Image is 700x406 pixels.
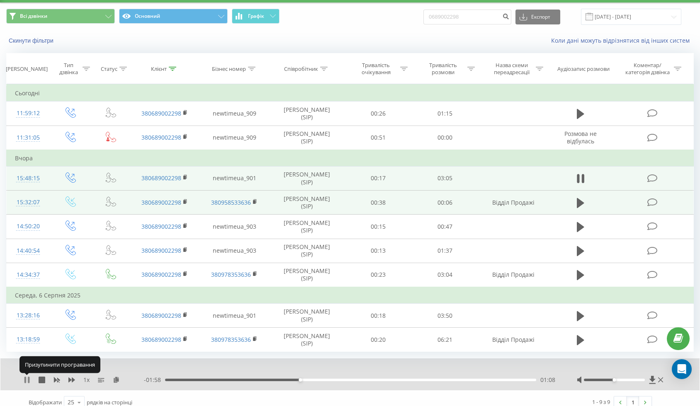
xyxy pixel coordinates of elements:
[15,331,41,348] div: 13:18:59
[211,198,251,206] a: 380958533636
[83,376,90,384] span: 1 x
[141,222,181,230] a: 380689002298
[151,65,167,72] div: Клієнт
[412,239,479,263] td: 01:37
[7,150,694,167] td: Вчора
[412,304,479,328] td: 03:50
[270,215,345,239] td: [PERSON_NAME] (SIP)
[15,130,41,146] div: 11:31:05
[141,133,181,141] a: 380689002298
[515,10,560,24] button: Експорт
[87,399,132,406] span: рядків на сторінці
[412,263,479,287] td: 03:04
[141,312,181,319] a: 380689002298
[15,307,41,324] div: 13:28:16
[20,13,47,19] span: Всі дзвінки
[345,263,412,287] td: 00:23
[101,65,117,72] div: Статус
[270,191,345,215] td: [PERSON_NAME] (SIP)
[412,166,479,190] td: 03:05
[15,243,41,259] div: 14:40:54
[672,359,692,379] div: Open Intercom Messenger
[479,328,548,352] td: Відділ Продажі
[345,126,412,150] td: 00:51
[15,218,41,234] div: 14:50:20
[623,62,672,76] div: Коментар/категорія дзвінка
[15,194,41,210] div: 15:32:07
[551,36,694,44] a: Коли дані можуть відрізнятися вiд інших систем
[479,263,548,287] td: Відділ Продажі
[564,130,597,145] span: Розмова не відбулась
[15,267,41,283] div: 14:34:37
[489,62,534,76] div: Назва схеми переадресації
[199,239,269,263] td: newtimeua_903
[199,304,269,328] td: newtimeua_901
[345,304,412,328] td: 00:18
[270,166,345,190] td: [PERSON_NAME] (SIP)
[592,398,610,406] div: 1 - 9 з 9
[613,378,616,382] div: Accessibility label
[248,13,264,19] span: Графік
[144,376,165,384] span: - 01:58
[354,62,398,76] div: Тривалість очікування
[119,9,228,24] button: Основний
[345,191,412,215] td: 00:38
[212,65,246,72] div: Бізнес номер
[479,191,548,215] td: Відділ Продажі
[199,101,269,126] td: newtimeua_909
[345,215,412,239] td: 00:15
[232,9,280,24] button: Графік
[141,247,181,254] a: 380689002298
[141,198,181,206] a: 380689002298
[412,328,479,352] td: 06:21
[141,336,181,343] a: 380689002298
[211,336,251,343] a: 380978353636
[270,126,345,150] td: [PERSON_NAME] (SIP)
[557,65,610,72] div: Аудіозапис розмови
[345,239,412,263] td: 00:13
[345,328,412,352] td: 00:20
[412,126,479,150] td: 00:00
[270,101,345,126] td: [PERSON_NAME] (SIP)
[211,271,251,278] a: 380978353636
[57,62,81,76] div: Тип дзвінка
[15,170,41,186] div: 15:48:15
[421,62,465,76] div: Тривалість розмови
[29,399,62,406] span: Відображати
[7,287,694,304] td: Середа, 6 Серпня 2025
[19,356,100,373] div: Призупинити програвання
[141,174,181,182] a: 380689002298
[7,85,694,101] td: Сьогодні
[6,65,48,72] div: [PERSON_NAME]
[6,9,115,24] button: Всі дзвінки
[270,239,345,263] td: [PERSON_NAME] (SIP)
[6,37,58,44] button: Скинути фільтри
[199,126,269,150] td: newtimeua_909
[141,109,181,117] a: 380689002298
[540,376,555,384] span: 01:08
[412,215,479,239] td: 00:47
[199,215,269,239] td: newtimeua_903
[270,304,345,328] td: [PERSON_NAME] (SIP)
[199,166,269,190] td: newtimeua_901
[270,263,345,287] td: [PERSON_NAME] (SIP)
[412,101,479,126] td: 01:15
[284,65,318,72] div: Співробітник
[141,271,181,278] a: 380689002298
[345,166,412,190] td: 00:17
[345,101,412,126] td: 00:26
[299,378,302,382] div: Accessibility label
[270,328,345,352] td: [PERSON_NAME] (SIP)
[423,10,511,24] input: Пошук за номером
[15,105,41,121] div: 11:59:12
[412,191,479,215] td: 00:06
